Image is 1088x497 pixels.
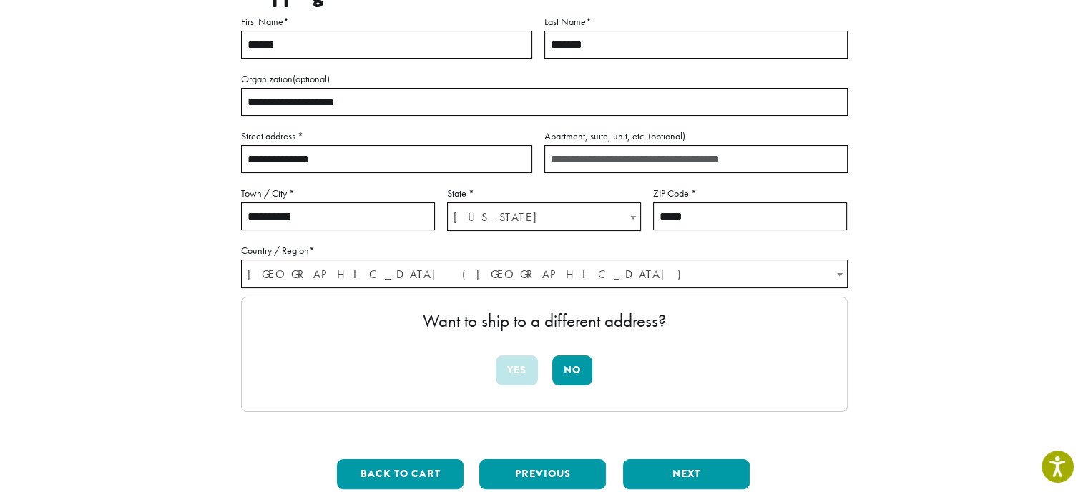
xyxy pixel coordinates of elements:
button: Next [623,459,750,489]
span: (optional) [293,72,330,85]
button: Back to cart [337,459,464,489]
label: Street address [241,127,532,145]
span: United States (US) [242,260,847,288]
p: Want to ship to a different address? [256,312,833,330]
label: ZIP Code [653,184,847,202]
label: Apartment, suite, unit, etc. [544,127,848,145]
span: State [447,202,641,231]
label: Last Name [544,13,848,31]
span: Pennsylvania [448,203,640,231]
button: No [552,355,592,385]
button: Yes [496,355,538,385]
button: Previous [479,459,606,489]
label: State [447,184,641,202]
label: Town / City [241,184,435,202]
span: Country / Region [241,260,848,288]
span: (optional) [648,129,685,142]
label: First Name [241,13,532,31]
